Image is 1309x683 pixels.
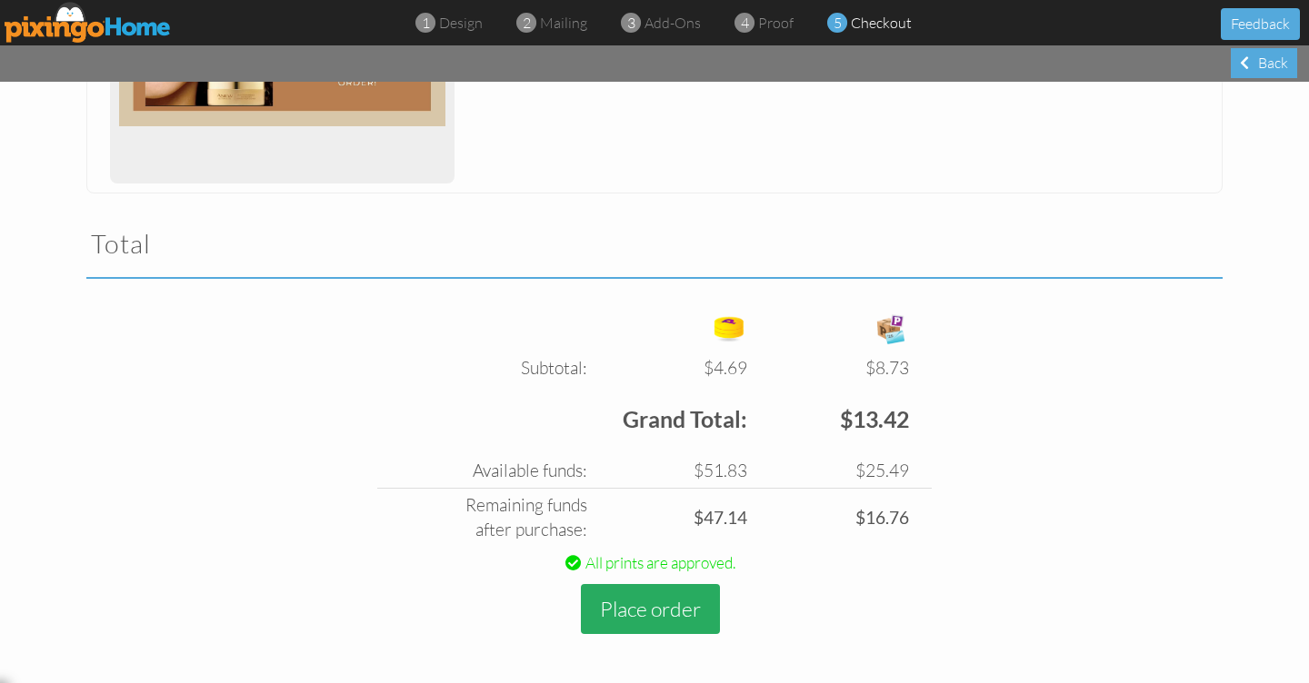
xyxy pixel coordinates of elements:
[523,13,531,34] span: 2
[585,553,735,572] span: All prints are approved.
[91,230,636,259] h2: Total
[5,2,172,43] img: pixingo logo
[752,351,914,385] td: $8.73
[592,454,753,489] td: $51.83
[758,14,794,32] span: proof
[422,13,430,34] span: 1
[694,507,747,528] strong: $47.14
[627,13,635,34] span: 3
[581,584,720,634] button: Place order
[855,507,909,528] strong: $16.76
[377,351,592,385] td: Subtotal:
[752,385,914,454] td: $13.42
[439,14,483,32] span: design
[873,311,909,347] img: expense-icon.png
[851,14,912,32] span: checkout
[1221,8,1300,40] button: Feedback
[382,518,587,542] div: after purchase:
[382,493,587,518] div: Remaining funds
[645,14,701,32] span: add-ons
[741,13,749,34] span: 4
[1231,48,1297,78] div: Back
[711,311,747,347] img: points-icon.png
[540,14,587,32] span: mailing
[377,385,752,454] td: Grand Total:
[377,454,592,489] td: Available funds:
[752,454,914,489] td: $25.49
[592,351,753,385] td: $4.69
[834,13,842,34] span: 5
